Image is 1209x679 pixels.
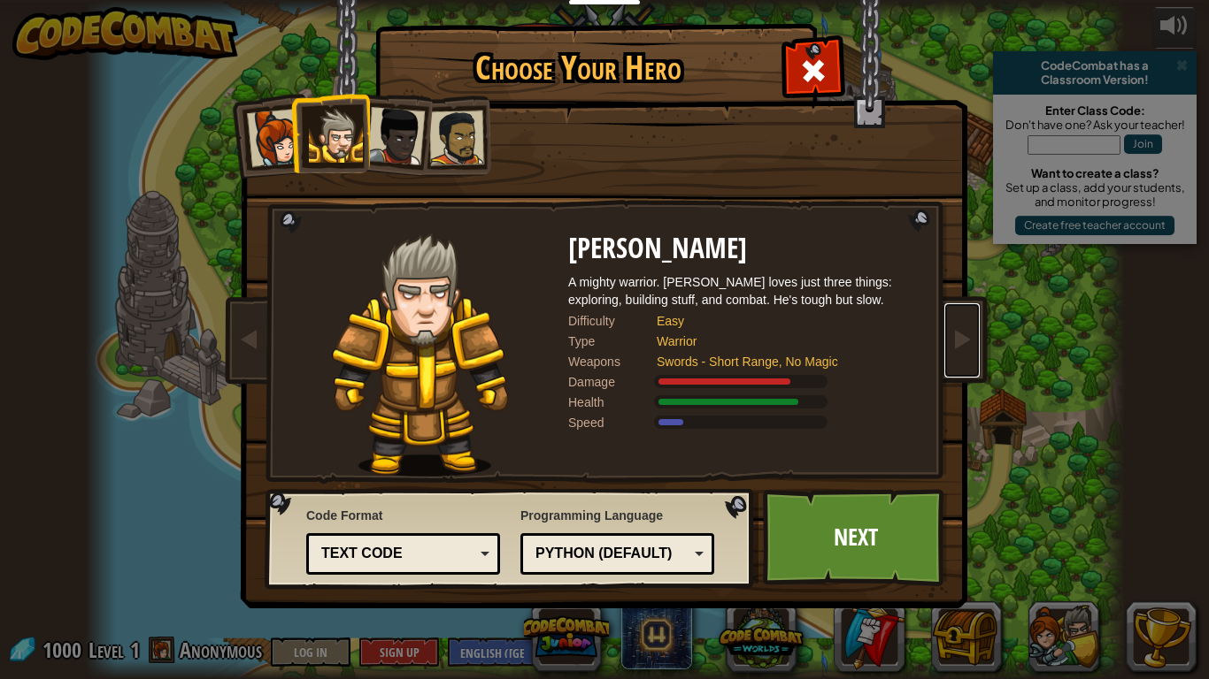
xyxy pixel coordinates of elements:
[535,544,689,564] div: Python (Default)
[265,489,759,590] img: language-selector-background.png
[227,92,313,179] li: Captain Anya Weston
[347,89,434,176] li: Lady Ida Justheart
[568,373,657,391] div: Damage
[568,393,922,411] div: Gains 140% of listed Warrior armor health.
[568,414,922,431] div: Moves at 6 meters per second.
[321,544,474,564] div: Text code
[657,353,905,370] div: Swords - Short Range, No Magic
[379,50,777,87] h1: Choose Your Hero
[290,93,370,173] li: Sir Tharin Thunderfist
[332,233,510,477] img: knight-pose.png
[657,332,905,350] div: Warrior
[568,312,657,330] div: Difficulty
[568,233,922,264] h2: [PERSON_NAME]
[763,489,948,586] a: Next
[520,507,714,524] span: Programming Language
[306,507,500,524] span: Code Format
[568,332,657,350] div: Type
[657,312,905,330] div: Easy
[410,95,491,177] li: Alejandro the Duelist
[568,373,922,391] div: Deals 120% of listed Warrior weapon damage.
[568,414,657,431] div: Speed
[568,393,657,411] div: Health
[568,273,922,309] div: A mighty warrior. [PERSON_NAME] loves just three things: exploring, building stuff, and combat. H...
[568,353,657,370] div: Weapons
